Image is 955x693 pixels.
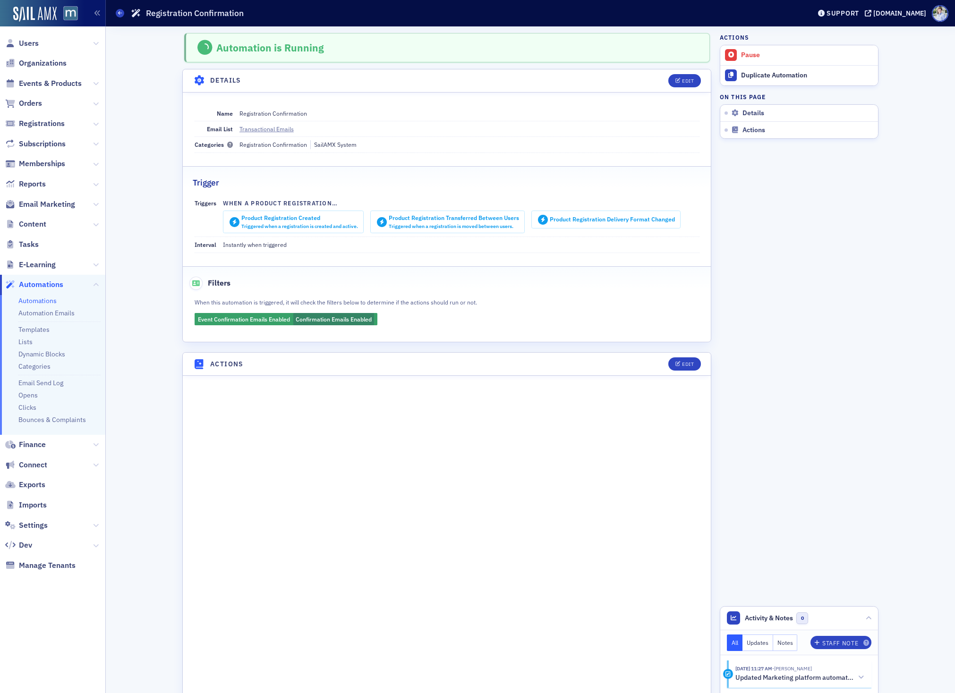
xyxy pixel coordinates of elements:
[5,159,65,169] a: Memberships
[745,613,793,623] span: Activity & Notes
[5,139,66,149] a: Subscriptions
[873,9,926,17] div: [DOMAIN_NAME]
[5,78,82,89] a: Events & Products
[195,199,216,207] span: Triggers
[742,126,765,135] span: Actions
[5,179,46,189] a: Reports
[682,362,694,367] div: Edit
[741,71,873,80] div: Duplicate Automation
[5,199,75,210] a: Email Marketing
[723,669,733,679] div: Activity
[5,520,48,531] a: Settings
[720,45,878,65] button: Pause
[239,109,307,118] div: Registration Confirmation
[207,125,233,133] span: Email List
[827,9,859,17] div: Support
[239,125,302,133] a: Transactional Emails
[5,58,67,68] a: Organizations
[865,10,929,17] button: [DOMAIN_NAME]
[682,78,694,84] div: Edit
[742,634,773,651] button: Updates
[668,357,701,371] button: Edit
[310,140,357,149] div: SailAMX System
[19,98,42,109] span: Orders
[195,296,512,307] div: When this automation is triggered, it will check the filters below to determine if the actions sh...
[735,674,853,682] h5: Updated Marketing platform automation: Registration Confirmation
[239,140,307,149] div: Registration Confirmation
[389,214,519,221] div: Product Registration Transferred Between Users
[19,219,46,229] span: Content
[18,350,65,358] a: Dynamic Blocks
[19,38,39,49] span: Users
[223,237,699,252] dd: Instantly when triggered
[735,665,772,672] time: 11/9/2023 11:27 AM
[5,460,47,470] a: Connect
[13,7,57,22] img: SailAMX
[742,109,764,118] span: Details
[19,540,32,550] span: Dev
[195,141,233,148] span: Categories
[19,560,76,571] span: Manage Tenants
[63,6,78,21] img: SailAMX
[223,199,338,207] span: When a Product Registration…
[18,403,36,412] a: Clicks
[772,665,812,672] span: Luke Abell
[216,42,324,54] div: Automation is Running
[19,480,45,490] span: Exports
[5,480,45,490] a: Exports
[5,439,46,450] a: Finance
[19,500,47,510] span: Imports
[18,325,50,334] a: Templates
[810,636,871,649] button: Staff Note
[773,634,798,651] button: Notes
[210,359,244,369] h4: Actions
[550,216,675,223] div: Product Registration Delivery Format Changed
[735,673,865,683] button: Updated Marketing platform automation: Registration Confirmation
[720,65,878,85] a: Duplicate Automation
[19,460,47,470] span: Connect
[5,500,47,510] a: Imports
[19,279,63,290] span: Automations
[720,93,878,101] h4: On this page
[18,362,51,371] a: Categories
[19,179,46,189] span: Reports
[389,223,519,229] div: Triggered when a registration is moved between users.
[5,118,65,129] a: Registrations
[720,33,749,42] h4: Actions
[210,76,241,85] h4: Details
[19,199,75,210] span: Email Marketing
[796,612,808,624] span: 0
[195,241,216,248] span: Interval
[5,239,39,250] a: Tasks
[18,338,33,346] a: Lists
[741,51,873,59] div: Pause
[668,74,701,87] button: Edit
[146,8,244,19] h1: Registration Confirmation
[18,309,75,317] a: Automation Emails
[18,379,63,387] a: Email Send Log
[5,260,56,270] a: E-Learning
[189,277,230,290] span: Filters
[5,98,42,109] a: Orders
[19,239,39,250] span: Tasks
[5,560,76,571] a: Manage Tenants
[19,118,65,129] span: Registrations
[19,139,66,149] span: Subscriptions
[822,641,858,646] div: Staff Note
[932,5,948,22] span: Profile
[57,6,78,22] a: View Homepage
[18,391,38,399] a: Opens
[19,260,56,270] span: E-Learning
[241,223,358,229] div: Triggered when a registration is created and active.
[727,634,743,651] button: All
[5,219,46,229] a: Content
[18,415,86,424] a: Bounces & Complaints
[18,296,57,305] a: Automations
[193,177,219,189] h2: Trigger
[5,540,32,550] a: Dev
[217,110,233,117] span: Name
[241,214,358,221] div: Product Registration Created
[19,78,82,89] span: Events & Products
[5,279,63,290] a: Automations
